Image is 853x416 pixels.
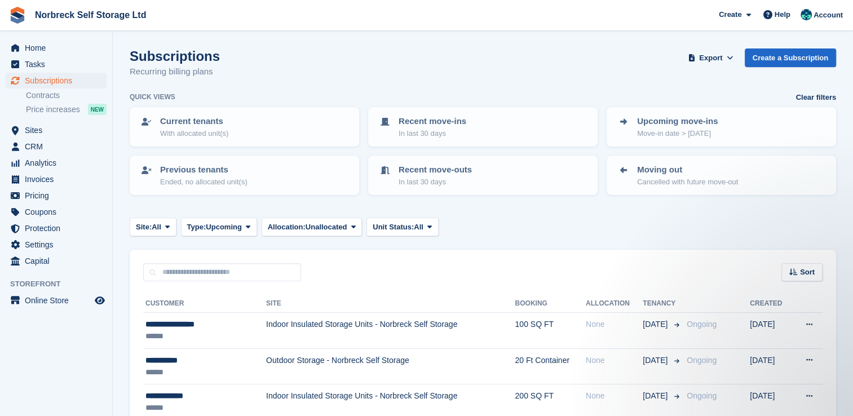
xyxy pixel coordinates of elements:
[25,188,92,203] span: Pricing
[6,171,107,187] a: menu
[6,56,107,72] a: menu
[643,390,670,402] span: [DATE]
[152,222,161,233] span: All
[93,294,107,307] a: Preview store
[399,176,472,188] p: In last 30 days
[775,9,790,20] span: Help
[586,295,643,313] th: Allocation
[26,104,80,115] span: Price increases
[800,267,815,278] span: Sort
[586,355,643,366] div: None
[686,48,736,67] button: Export
[687,356,717,365] span: Ongoing
[6,139,107,154] a: menu
[637,176,738,188] p: Cancelled with future move-out
[266,348,515,384] td: Outdoor Storage - Norbreck Self Storage
[131,157,358,194] a: Previous tenants Ended, no allocated unit(s)
[699,52,722,64] span: Export
[801,9,812,20] img: Sally King
[6,73,107,88] a: menu
[262,218,363,236] button: Allocation: Unallocated
[515,348,586,384] td: 20 Ft Container
[25,139,92,154] span: CRM
[10,278,112,290] span: Storefront
[25,171,92,187] span: Invoices
[26,90,107,101] a: Contracts
[6,155,107,171] a: menu
[25,73,92,88] span: Subscriptions
[643,355,670,366] span: [DATE]
[160,128,228,139] p: With allocated unit(s)
[637,128,718,139] p: Move-in date > [DATE]
[143,295,266,313] th: Customer
[399,163,472,176] p: Recent move-outs
[25,56,92,72] span: Tasks
[366,218,438,236] button: Unit Status: All
[88,104,107,115] div: NEW
[160,163,247,176] p: Previous tenants
[6,253,107,269] a: menu
[136,222,152,233] span: Site:
[6,204,107,220] a: menu
[6,237,107,253] a: menu
[719,9,741,20] span: Create
[814,10,843,21] span: Account
[6,40,107,56] a: menu
[206,222,242,233] span: Upcoming
[6,220,107,236] a: menu
[608,157,835,194] a: Moving out Cancelled with future move-out
[399,115,466,128] p: Recent move-ins
[25,220,92,236] span: Protection
[25,122,92,138] span: Sites
[515,313,586,349] td: 100 SQ FT
[160,115,228,128] p: Current tenants
[25,253,92,269] span: Capital
[750,313,792,349] td: [DATE]
[130,92,175,102] h6: Quick views
[795,92,836,103] a: Clear filters
[369,157,596,194] a: Recent move-outs In last 30 days
[399,128,466,139] p: In last 30 days
[30,6,151,24] a: Norbreck Self Storage Ltd
[515,295,586,313] th: Booking
[414,222,423,233] span: All
[608,108,835,145] a: Upcoming move-ins Move-in date > [DATE]
[6,293,107,308] a: menu
[25,204,92,220] span: Coupons
[6,122,107,138] a: menu
[586,390,643,402] div: None
[187,222,206,233] span: Type:
[637,115,718,128] p: Upcoming move-ins
[745,48,836,67] a: Create a Subscription
[266,295,515,313] th: Site
[130,218,176,236] button: Site: All
[160,176,247,188] p: Ended, no allocated unit(s)
[9,7,26,24] img: stora-icon-8386f47178a22dfd0bd8f6a31ec36ba5ce8667c1dd55bd0f319d3a0aa187defe.svg
[130,65,220,78] p: Recurring billing plans
[25,293,92,308] span: Online Store
[181,218,257,236] button: Type: Upcoming
[26,103,107,116] a: Price increases NEW
[266,313,515,349] td: Indoor Insulated Storage Units - Norbreck Self Storage
[25,40,92,56] span: Home
[130,48,220,64] h1: Subscriptions
[268,222,306,233] span: Allocation:
[373,222,414,233] span: Unit Status:
[369,108,596,145] a: Recent move-ins In last 30 days
[643,318,670,330] span: [DATE]
[750,348,792,384] td: [DATE]
[131,108,358,145] a: Current tenants With allocated unit(s)
[25,237,92,253] span: Settings
[25,155,92,171] span: Analytics
[750,295,792,313] th: Created
[687,391,717,400] span: Ongoing
[637,163,738,176] p: Moving out
[586,318,643,330] div: None
[306,222,347,233] span: Unallocated
[687,320,717,329] span: Ongoing
[643,295,682,313] th: Tenancy
[6,188,107,203] a: menu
